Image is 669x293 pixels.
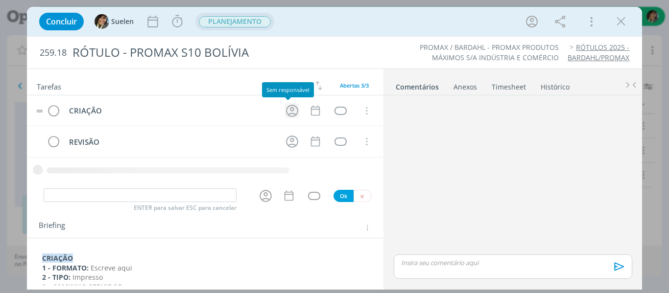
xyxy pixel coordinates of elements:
span: 259.18 [40,47,67,58]
span: Abertas 3/3 [340,82,369,89]
button: Ok [334,190,354,202]
img: S [95,14,109,29]
strong: 2 - TIPO: [42,272,71,282]
div: Anexos [454,82,477,92]
span: Impresso [72,272,103,282]
div: REVISÃO [65,136,277,148]
span: Suelen [111,18,134,25]
div: CRIAÇÃO [65,105,277,117]
button: PLANEJAMENTO [198,16,271,28]
button: Concluir [39,13,84,30]
a: Histórico [540,78,570,92]
span: ENTER para salvar ESC para cancelar [134,204,237,212]
span: Tarefas [37,80,61,91]
strong: 3 - CAMINHO SERVIDOR: [42,282,124,292]
strong: 1 - FORMATO: [42,263,89,272]
a: Comentários [395,78,439,92]
a: PROMAX / BARDAHL - PROMAX PRODUTOS MÁXIMOS S/A INDÚSTRIA E COMÉRCIO [420,43,559,62]
img: arrow-down-up.svg [315,81,322,90]
a: Timesheet [491,78,526,92]
button: SSuelen [95,14,134,29]
img: drag-icon.svg [36,110,43,113]
div: dialog [27,7,643,290]
div: Sem responsável [262,82,314,97]
span: - [124,282,127,292]
span: Concluir [46,18,77,25]
span: Escreve aqui [91,263,132,272]
div: RÓTULO - PROMAX S10 BOLÍVIA [69,41,380,65]
span: Briefing [39,222,65,234]
strong: CRIAÇÃO [42,253,73,263]
span: PLANEJAMENTO [199,16,271,27]
a: RÓTULOS 2025 - BARDAHL/PROMAX [568,43,629,62]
